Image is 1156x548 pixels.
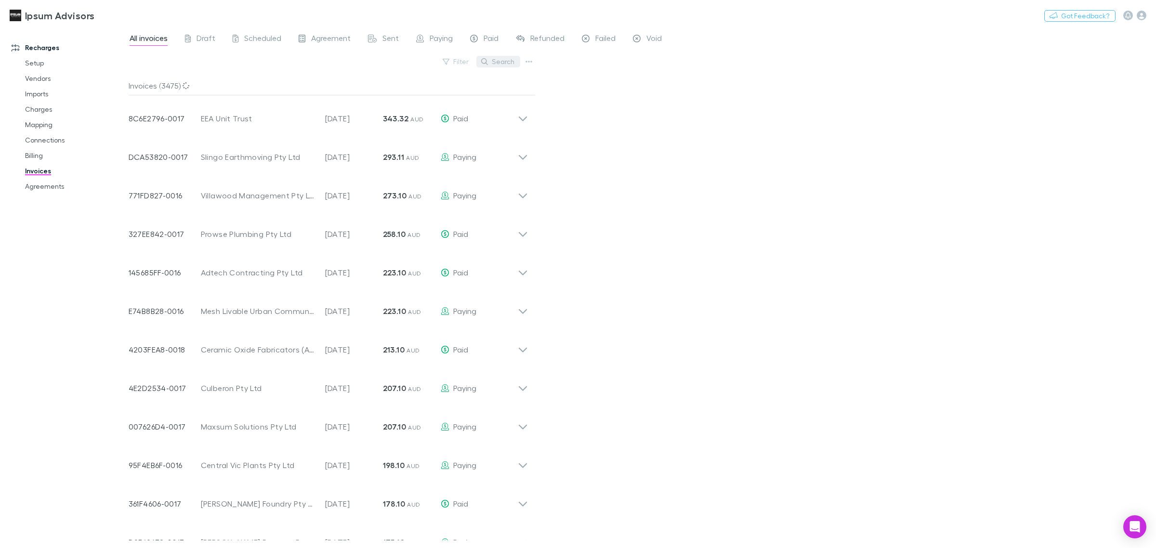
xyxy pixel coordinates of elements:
[201,305,315,317] div: Mesh Livable Urban Communities Pty Ltd
[25,10,94,21] h3: Ipsum Advisors
[383,345,405,354] strong: 213.10
[15,102,136,117] a: Charges
[15,117,136,132] a: Mapping
[325,190,383,201] p: [DATE]
[2,40,136,55] a: Recharges
[646,33,662,46] span: Void
[15,71,136,86] a: Vendors
[383,306,406,316] strong: 223.10
[453,152,476,161] span: Paying
[201,498,315,509] div: [PERSON_NAME] Foundry Pty Ltd
[476,56,520,67] button: Search
[244,33,281,46] span: Scheduled
[121,288,536,326] div: E74B8B28-0016Mesh Livable Urban Communities Pty Ltd[DATE]223.10 AUDPaying
[325,267,383,278] p: [DATE]
[201,536,315,548] div: [PERSON_NAME] Property Pty Ltd
[1044,10,1116,22] button: Got Feedback?
[383,460,405,470] strong: 198.10
[129,151,201,163] p: DCA53820-0017
[453,422,476,431] span: Paying
[453,383,476,392] span: Paying
[410,116,423,123] span: AUD
[129,267,201,278] p: 145685FF-0016
[325,382,383,394] p: [DATE]
[201,421,315,432] div: Maxsum Solutions Pty Ltd
[15,55,136,71] a: Setup
[408,385,421,392] span: AUD
[129,228,201,240] p: 327EE842-0017
[129,190,201,201] p: 771FD827-0016
[383,191,407,200] strong: 273.10
[325,421,383,432] p: [DATE]
[10,10,21,21] img: Ipsum Advisors's Logo
[383,152,404,162] strong: 293.11
[430,33,453,46] span: Paying
[201,151,315,163] div: Slingo Earthmoving Pty Ltd
[407,231,420,238] span: AUD
[325,344,383,355] p: [DATE]
[15,132,136,148] a: Connections
[408,308,421,315] span: AUD
[408,270,421,277] span: AUD
[1123,515,1146,538] div: Open Intercom Messenger
[382,33,399,46] span: Sent
[325,305,383,317] p: [DATE]
[408,424,421,431] span: AUD
[311,33,351,46] span: Agreement
[129,498,201,509] p: 361F4606-0017
[201,344,315,355] div: Ceramic Oxide Fabricators (Aust) Pty Ltd
[129,382,201,394] p: 4E2D2534-0017
[129,113,201,124] p: 8C6E2796-0017
[453,537,476,547] span: Paying
[121,404,536,442] div: 007626D4-0017Maxsum Solutions Pty Ltd[DATE]207.10 AUDPaying
[201,459,315,471] div: Central Vic Plants Pty Ltd
[130,33,168,46] span: All invoices
[595,33,616,46] span: Failed
[407,462,420,470] span: AUD
[129,459,201,471] p: 95F4EB6F-0016
[484,33,499,46] span: Paid
[129,305,201,317] p: E74B8B28-0016
[325,113,383,124] p: [DATE]
[383,383,406,393] strong: 207.10
[121,481,536,519] div: 361F4606-0017[PERSON_NAME] Foundry Pty Ltd[DATE]178.10 AUDPaid
[129,344,201,355] p: 4203FEA8-0018
[407,501,420,508] span: AUD
[15,163,136,179] a: Invoices
[197,33,215,46] span: Draft
[15,148,136,163] a: Billing
[121,249,536,288] div: 145685FF-0016Adtech Contracting Pty Ltd[DATE]223.10 AUDPaid
[325,151,383,163] p: [DATE]
[383,499,405,509] strong: 178.10
[383,422,406,431] strong: 207.10
[129,536,201,548] p: D9F62478-0017
[408,193,421,200] span: AUD
[383,268,406,277] strong: 223.10
[15,86,136,102] a: Imports
[383,229,406,239] strong: 258.10
[530,33,565,46] span: Refunded
[121,172,536,211] div: 771FD827-0016Villawood Management Pty Ltd[DATE]273.10 AUDPaying
[121,134,536,172] div: DCA53820-0017Slingo Earthmoving Pty Ltd[DATE]293.11 AUDPaying
[453,345,468,354] span: Paid
[453,229,468,238] span: Paid
[453,191,476,200] span: Paying
[438,56,474,67] button: Filter
[453,114,468,123] span: Paid
[453,460,476,470] span: Paying
[201,113,315,124] div: EEA Unit Trust
[15,179,136,194] a: Agreements
[325,228,383,240] p: [DATE]
[121,326,536,365] div: 4203FEA8-0018Ceramic Oxide Fabricators (Aust) Pty Ltd[DATE]213.10 AUDPaid
[407,539,420,547] span: AUD
[129,421,201,432] p: 007626D4-0017
[201,190,315,201] div: Villawood Management Pty Ltd
[121,442,536,481] div: 95F4EB6F-0016Central Vic Plants Pty Ltd[DATE]198.10 AUDPaying
[453,499,468,508] span: Paid
[4,4,100,27] a: Ipsum Advisors
[201,228,315,240] div: Prowse Plumbing Pty Ltd
[453,306,476,315] span: Paying
[325,536,383,548] p: [DATE]
[121,365,536,404] div: 4E2D2534-0017Culberon Pty Ltd[DATE]207.10 AUDPaying
[121,211,536,249] div: 327EE842-0017Prowse Plumbing Pty Ltd[DATE]258.10 AUDPaid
